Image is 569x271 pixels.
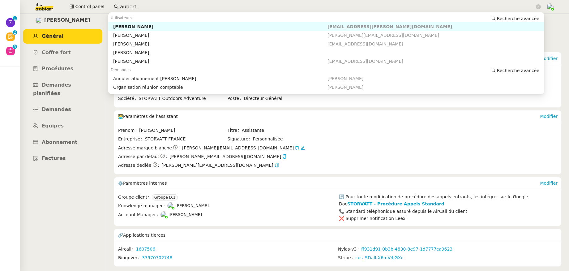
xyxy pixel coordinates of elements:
span: Personnalisée [253,135,283,143]
img: users%2FNTfmycKsCFdqp6LX6USf2FmuPJo2%2Favatar%2F16D86256-2126-4AE5-895D-3A0011377F92_1_102_o-remo... [160,211,167,218]
div: [PERSON_NAME] [113,24,327,29]
span: Ringover [118,254,142,261]
span: [PERSON_NAME][EMAIL_ADDRESS][DOMAIN_NAME] [327,33,439,38]
a: ff931d91-0b3b-4830-8e97-1d7777ca9623 [361,246,452,253]
span: Paramètres de l'assistant [123,114,178,119]
span: Demandes [42,106,71,112]
a: 33970702748 [142,254,172,261]
a: 1607506 [136,246,155,253]
a: Procédures [23,62,102,76]
a: Demandes planifiées [23,78,102,101]
span: Société [118,95,139,102]
span: Procédures [42,66,73,71]
span: Control panel [75,3,104,10]
p: 5 [14,45,16,50]
div: Annuler abonnement [PERSON_NAME] [113,76,327,81]
nz-badge-sup: 5 [13,45,17,49]
span: Account Manager [118,211,160,218]
span: Demandes planifiées [33,82,71,96]
span: Demandes [111,68,131,72]
p: 2 [14,30,16,36]
a: Modifier [540,114,558,119]
span: Knowledge manager [118,202,167,209]
a: cus_SDaIhX6mV4jGXu [355,254,404,261]
span: Signature [228,135,253,143]
div: [PERSON_NAME] [113,50,327,55]
img: users%2FyQfMwtYgTqhRP2YHWHmG2s2LYaD3%2Favatar%2Fprofile-pic.png [167,202,174,209]
nz-badge-sup: 2 [13,30,17,35]
div: [PERSON_NAME] [113,32,327,38]
span: [PERSON_NAME] [169,212,202,217]
div: 🧑‍💻 [118,110,540,123]
nz-badge-sup: 1 [13,16,17,20]
div: 🔗 [118,229,558,241]
div: 📞 Standard téléphonique assuré depuis le AirCall du client [339,208,558,215]
input: Rechercher [120,3,535,11]
span: Groupe client [118,194,152,201]
span: Poste [228,95,244,102]
span: [PERSON_NAME] [327,76,363,81]
span: [EMAIL_ADDRESS][DOMAIN_NAME] [327,41,403,46]
span: Titre [228,127,242,134]
span: [PERSON_NAME] [44,16,90,24]
span: [PERSON_NAME][EMAIL_ADDRESS][DOMAIN_NAME] [162,162,279,169]
span: Recherche avancée [497,15,539,22]
a: Général [23,29,102,44]
span: Équipes [42,123,64,129]
span: Factures [42,155,66,161]
a: STORVATT - Procédure Appels Standard [347,201,444,206]
span: Abonnement [42,139,77,145]
a: Modifier [540,181,558,186]
p: 1 [14,16,16,22]
a: Équipes [23,119,102,133]
span: Nylas-v3 [338,246,361,253]
span: Coffre fort [42,49,71,55]
span: Adresse marque blanche [118,144,172,152]
span: Général [42,33,63,39]
span: [PERSON_NAME][EMAIL_ADDRESS][DOMAIN_NAME] [182,144,294,152]
span: Paramètres internes [123,181,167,186]
span: STORVATT Outdoors Adventure [139,95,227,102]
div: ⚙️ [118,177,540,190]
span: [EMAIL_ADDRESS][PERSON_NAME][DOMAIN_NAME] [327,24,452,29]
span: [EMAIL_ADDRESS][DOMAIN_NAME] [327,59,403,64]
span: STORVATT FRANCE [145,135,227,143]
div: [PERSON_NAME] [113,58,327,64]
img: users%2FRcIDm4Xn1TPHYwgLThSv8RQYtaM2%2Favatar%2F95761f7a-40c3-4bb5-878d-fe785e6f95b2 [36,17,42,24]
span: Adresse par défaut [118,153,159,160]
span: Stripe [338,254,355,261]
div: 🔄 Pour toute modification de procédure des appels entrants, les intégrer sur le Google Doc . [339,193,558,208]
span: Aircall [118,246,136,253]
span: Prénom [118,127,139,134]
div: Organisation réunion comptable [113,84,327,90]
span: Directeur Général [244,95,336,102]
span: Entreprise [118,135,145,143]
div: ❌ Supprimer notification Leexi [339,215,558,222]
button: Control panel [66,2,108,11]
span: Utilisateurs [111,16,132,20]
span: [PERSON_NAME][EMAIL_ADDRESS][DOMAIN_NAME] [169,153,287,160]
span: Recherche avancée [497,67,539,74]
nz-tag: Groupe D.1 [152,194,178,200]
a: Modifier [540,56,558,61]
a: Coffre fort [23,45,102,60]
img: users%2FNTfmycKsCFdqp6LX6USf2FmuPJo2%2Favatar%2F16D86256-2126-4AE5-895D-3A0011377F92_1_102_o-remo... [547,3,554,10]
span: Applications tierces [123,233,165,238]
a: Demandes [23,102,102,117]
div: [PERSON_NAME] [113,41,327,47]
span: [PERSON_NAME] [139,127,227,134]
a: Abonnement [23,135,102,150]
span: [PERSON_NAME] [175,203,209,208]
span: Adresse dédiée [118,162,151,169]
span: [PERSON_NAME] [327,85,363,90]
span: Assistante [242,127,336,134]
